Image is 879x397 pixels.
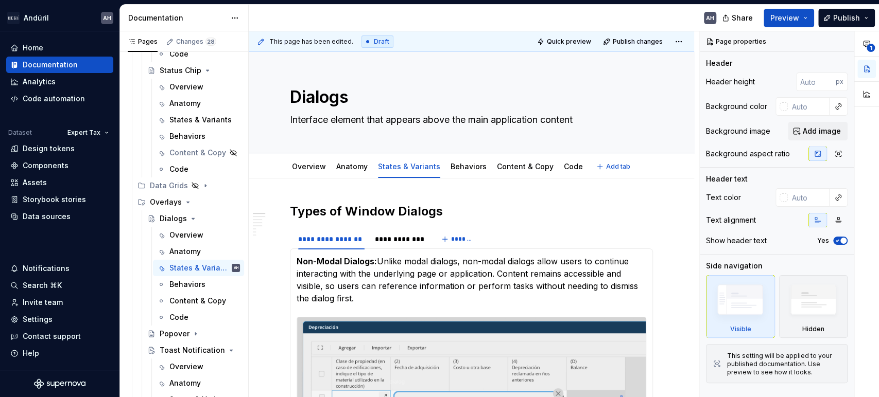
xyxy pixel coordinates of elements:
div: Toast Notification [160,345,225,355]
a: Popover [143,326,244,342]
div: Content & Copy [493,155,558,177]
div: Dialogs [160,213,187,224]
span: Draft [374,38,389,46]
button: Publish [818,9,875,27]
div: Dataset [8,129,32,137]
div: Background image [706,126,770,136]
span: Publish changes [613,38,663,46]
input: Auto [788,97,830,116]
a: Supernova Logo [34,378,85,389]
a: Anatomy [336,162,368,171]
div: Behaviors [169,279,205,290]
div: Overlays [150,197,182,207]
a: Content & Copy [153,293,244,309]
div: Background color [706,101,767,112]
a: Behaviors [451,162,487,171]
button: Search ⌘K [6,277,113,294]
div: Visible [706,275,775,338]
div: AH [706,14,714,22]
div: Code [169,312,188,322]
a: Code [153,309,244,326]
div: Visible [730,325,751,333]
div: Overview [169,362,203,372]
div: Content & Copy [169,148,226,158]
a: Storybook stories [6,191,113,208]
a: States & Variants [153,112,244,128]
p: Unlike modal dialogs, non-modal dialogs allow users to continue interacting with the underlying p... [297,255,646,304]
div: Components [23,160,68,171]
button: Add tab [593,159,635,174]
a: States & VariantsAH [153,260,244,276]
a: Components [6,157,113,174]
div: Invite team [23,297,63,308]
a: Code [564,162,583,171]
div: Analytics [23,77,56,87]
div: Pages [128,38,158,46]
div: Show header text [706,236,767,246]
div: Overlays [133,194,244,210]
a: Behaviors [153,128,244,145]
span: Preview [770,13,799,23]
input: Auto [796,73,836,91]
div: Design tokens [23,143,75,154]
button: Contact support [6,328,113,345]
img: 572984b3-56a8-419d-98bc-7b186c70b928.png [7,12,20,24]
span: 28 [205,38,216,46]
span: This page has been edited. [269,38,353,46]
a: Behaviors [153,276,244,293]
button: Help [6,345,113,362]
button: Expert Tax [63,125,113,140]
a: Code [153,46,244,62]
div: Documentation [128,13,226,23]
span: Add tab [606,163,630,171]
div: Text color [706,192,741,203]
a: Code [153,161,244,177]
div: Text alignment [706,215,756,225]
div: Header text [706,174,748,184]
div: Anatomy [169,98,201,109]
button: Share [717,9,760,27]
div: Hidden [779,275,848,338]
span: Expert Tax [67,129,100,137]
div: Code [560,155,587,177]
button: Quick preview [534,34,596,49]
textarea: Interface element that appears above the main application content [288,112,651,128]
div: AH [103,14,111,22]
a: Invite team [6,294,113,311]
span: Share [732,13,753,23]
a: Code automation [6,91,113,107]
a: Settings [6,311,113,328]
div: Overview [169,230,203,240]
div: Changes [176,38,216,46]
button: Preview [764,9,814,27]
a: Analytics [6,74,113,90]
div: Search ⌘K [23,280,62,291]
div: Behaviors [169,131,205,141]
p: px [836,78,843,86]
a: Documentation [6,57,113,73]
div: Hidden [802,325,824,333]
div: Anatomy [332,155,372,177]
div: Documentation [23,60,78,70]
button: Notifications [6,260,113,277]
div: Contact support [23,331,81,341]
div: Anatomy [169,378,201,388]
div: Side navigation [706,261,763,271]
span: Add image [803,126,841,136]
span: Publish [833,13,860,23]
div: Code [169,164,188,174]
a: Content & Copy [497,162,554,171]
div: AH [234,263,238,273]
a: Home [6,40,113,56]
div: Andúril [24,13,49,23]
div: Anatomy [169,246,201,257]
a: Anatomy [153,375,244,391]
div: Behaviors [446,155,491,177]
div: States & Variants [374,155,444,177]
div: Data Grids [150,181,188,191]
a: Anatomy [153,95,244,112]
a: Overview [153,227,244,243]
div: Code automation [23,94,85,104]
div: Data sources [23,211,71,222]
h2: Types of Window Dialogs [290,203,653,220]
